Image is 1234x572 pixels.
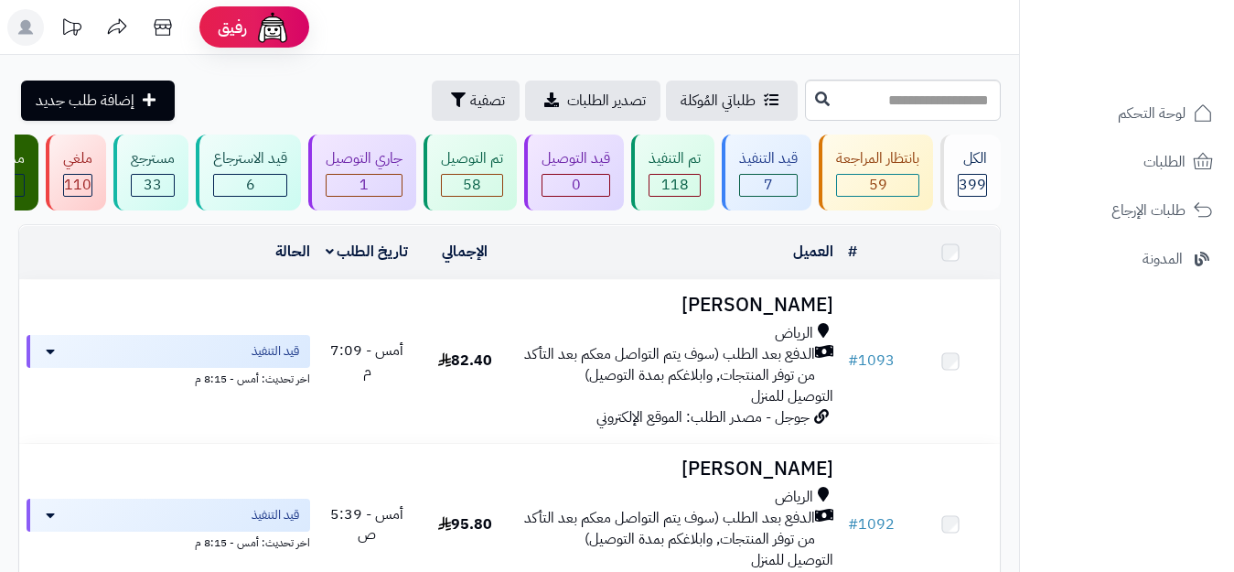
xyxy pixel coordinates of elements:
[959,174,986,196] span: 399
[1031,189,1223,232] a: طلبات الإرجاع
[48,9,94,50] a: تحديثات المنصة
[442,241,488,263] a: الإجمالي
[718,135,815,210] a: قيد التنفيذ 7
[666,81,798,121] a: طلباتي المُوكلة
[836,148,919,169] div: بانتظار المراجعة
[628,135,718,210] a: تم التنفيذ 118
[937,135,1004,210] a: الكل399
[1110,51,1217,90] img: logo-2.png
[848,350,858,372] span: #
[837,175,918,196] div: 59
[330,503,403,546] span: أمس - 5:39 ص
[542,148,610,169] div: قيد التوصيل
[521,344,815,386] span: الدفع بعد الطلب (سوف يتم التواصل معكم بعد التأكد من توفر المنتجات, وابلاغكم بمدة التوصيل)
[252,342,299,361] span: قيد التنفيذ
[36,90,134,112] span: إضافة طلب جديد
[420,135,520,210] a: تم التوصيل 58
[432,81,520,121] button: تصفية
[542,175,609,196] div: 0
[27,532,310,551] div: اخر تحديث: أمس - 8:15 م
[521,508,815,550] span: الدفع بعد الطلب (سوف يتم التواصل معكم بعد التأكد من توفر المنتجات, وابلاغكم بمدة التوصيل)
[359,174,369,196] span: 1
[848,350,895,372] a: #1093
[246,174,255,196] span: 6
[661,174,689,196] span: 118
[751,549,833,571] span: التوصيل للمنزل
[596,406,810,428] span: جوجل - مصدر الطلب: الموقع الإلكتروني
[572,174,581,196] span: 0
[27,368,310,387] div: اخر تحديث: أمس - 8:15 م
[42,135,110,210] a: ملغي 110
[815,135,937,210] a: بانتظار المراجعة 59
[330,340,403,383] span: أمس - 7:09 م
[793,241,833,263] a: العميل
[958,148,987,169] div: الكل
[848,241,857,263] a: #
[132,175,174,196] div: 33
[442,175,502,196] div: 58
[1143,149,1186,175] span: الطلبات
[441,148,503,169] div: تم التوصيل
[751,385,833,407] span: التوصيل للمنزل
[1031,140,1223,184] a: الطلبات
[438,350,492,372] span: 82.40
[218,16,247,38] span: رفيق
[110,135,192,210] a: مسترجع 33
[740,175,797,196] div: 7
[254,9,291,46] img: ai-face.png
[214,175,286,196] div: 6
[775,323,813,344] span: الرياض
[869,174,887,196] span: 59
[63,148,92,169] div: ملغي
[1118,101,1186,126] span: لوحة التحكم
[327,175,402,196] div: 1
[1031,237,1223,281] a: المدونة
[739,148,798,169] div: قيد التنفيذ
[144,174,162,196] span: 33
[470,90,505,112] span: تصفية
[1111,198,1186,223] span: طلبات الإرجاع
[305,135,420,210] a: جاري التوصيل 1
[438,513,492,535] span: 95.80
[131,148,175,169] div: مسترجع
[649,148,701,169] div: تم التنفيذ
[275,241,310,263] a: الحالة
[848,513,895,535] a: #1092
[326,241,409,263] a: تاريخ الطلب
[252,506,299,524] span: قيد التنفيذ
[649,175,700,196] div: 118
[525,81,660,121] a: تصدير الطلبات
[848,513,858,535] span: #
[681,90,756,112] span: طلباتي المُوكلة
[326,148,402,169] div: جاري التوصيل
[463,174,481,196] span: 58
[521,459,833,480] h3: [PERSON_NAME]
[21,81,175,121] a: إضافة طلب جديد
[775,487,813,508] span: الرياض
[192,135,305,210] a: قيد الاسترجاع 6
[213,148,287,169] div: قيد الاسترجاع
[1031,92,1223,135] a: لوحة التحكم
[520,135,628,210] a: قيد التوصيل 0
[521,295,833,316] h3: [PERSON_NAME]
[764,174,773,196] span: 7
[567,90,646,112] span: تصدير الطلبات
[1143,246,1183,272] span: المدونة
[64,174,91,196] span: 110
[64,175,91,196] div: 110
